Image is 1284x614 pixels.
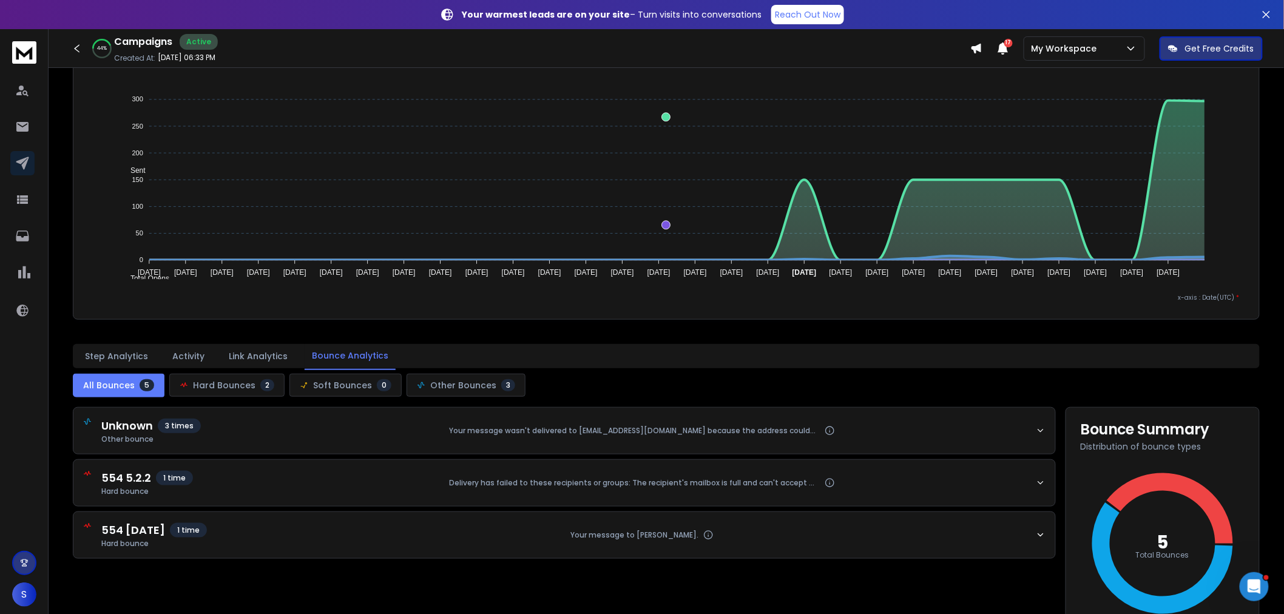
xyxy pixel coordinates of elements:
[1160,36,1263,61] button: Get Free Credits
[775,8,840,21] p: Reach Out Now
[211,268,234,277] tspan: [DATE]
[830,268,853,277] tspan: [DATE]
[393,268,416,277] tspan: [DATE]
[465,268,488,277] tspan: [DATE]
[1185,42,1254,55] p: Get Free Credits
[902,268,925,277] tspan: [DATE]
[1121,268,1144,277] tspan: [DATE]
[1081,422,1245,437] h3: Bounce Summary
[757,268,780,277] tspan: [DATE]
[502,268,525,277] tspan: [DATE]
[114,35,172,49] h1: Campaigns
[78,343,155,369] button: Step Analytics
[283,268,306,277] tspan: [DATE]
[12,41,36,64] img: logo
[132,176,143,183] tspan: 150
[1240,572,1269,601] iframe: Intercom live chat
[771,5,844,24] a: Reach Out Now
[73,408,1055,454] button: Unknown3 timesOther bounceYour message wasn't delivered to [EMAIL_ADDRESS][DOMAIN_NAME] because t...
[158,419,201,433] span: 3 times
[101,417,153,434] span: Unknown
[939,268,962,277] tspan: [DATE]
[132,96,143,103] tspan: 300
[720,268,743,277] tspan: [DATE]
[1084,268,1107,277] tspan: [DATE]
[170,523,207,538] span: 1 time
[136,230,143,237] tspan: 50
[1048,268,1071,277] tspan: [DATE]
[1004,39,1013,47] span: 17
[73,512,1055,558] button: 554 [DATE]1 timeHard bounceYour message to [PERSON_NAME].
[247,268,270,277] tspan: [DATE]
[12,582,36,607] button: S
[538,268,561,277] tspan: [DATE]
[93,293,1240,302] p: x-axis : Date(UTC)
[221,343,295,369] button: Link Analytics
[430,379,496,391] span: Other Bounces
[450,478,820,488] span: Delivery has failed to these recipients or groups: The recipient's mailbox is full and can't acce...
[97,45,107,52] p: 44 %
[462,8,762,21] p: – Turn visits into conversations
[1157,529,1169,555] text: 5
[1032,42,1102,55] p: My Workspace
[684,268,707,277] tspan: [DATE]
[571,530,699,540] span: Your message to [PERSON_NAME].
[647,268,671,277] tspan: [DATE]
[320,268,343,277] tspan: [DATE]
[260,379,274,391] span: 2
[1136,550,1189,560] text: Total Bounces
[193,379,255,391] span: Hard Bounces
[101,434,201,444] span: Other bounce
[101,539,207,548] span: Hard bounce
[101,470,151,487] span: 554 5.2.2
[101,522,165,539] span: 554 [DATE]
[156,471,193,485] span: 1 time
[158,53,215,62] p: [DATE] 06:33 PM
[1157,268,1180,277] tspan: [DATE]
[501,379,515,391] span: 3
[377,379,391,391] span: 0
[132,123,143,130] tspan: 250
[429,268,452,277] tspan: [DATE]
[866,268,889,277] tspan: [DATE]
[975,268,998,277] tspan: [DATE]
[450,426,820,436] span: Your message wasn't delivered to [EMAIL_ADDRESS][DOMAIN_NAME] because the address couldn't be fou...
[180,34,218,50] div: Active
[132,149,143,157] tspan: 200
[462,8,630,21] strong: Your warmest leads are on your site
[792,268,817,277] tspan: [DATE]
[121,166,146,175] span: Sent
[114,53,155,63] p: Created At:
[1012,268,1035,277] tspan: [DATE]
[1081,440,1245,453] p: Distribution of bounce types
[101,487,193,496] span: Hard bounce
[313,379,372,391] span: Soft Bounces
[165,343,212,369] button: Activity
[305,342,396,370] button: Bounce Analytics
[174,268,197,277] tspan: [DATE]
[140,257,143,264] tspan: 0
[73,460,1055,506] button: 554 5.2.21 timeHard bounceDelivery has failed to these recipients or groups: The recipient's mail...
[356,268,379,277] tspan: [DATE]
[611,268,634,277] tspan: [DATE]
[121,274,169,283] span: Total Opens
[132,203,143,210] tspan: 100
[138,268,161,277] tspan: [DATE]
[83,379,135,391] span: All Bounces
[140,379,154,391] span: 5
[575,268,598,277] tspan: [DATE]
